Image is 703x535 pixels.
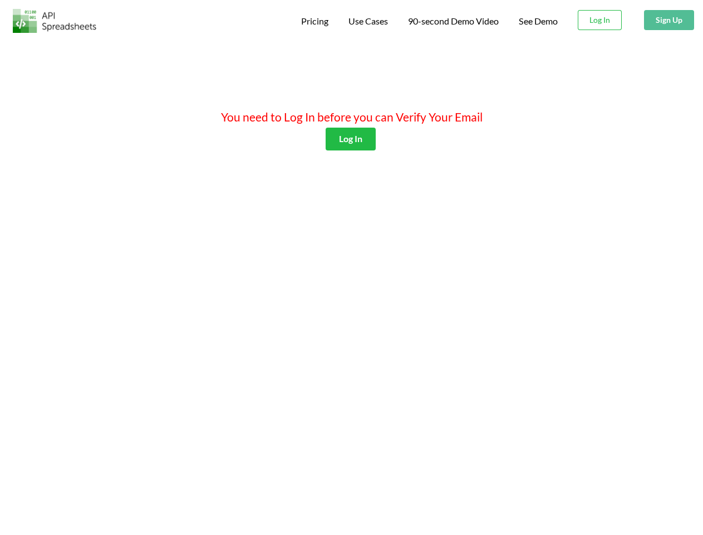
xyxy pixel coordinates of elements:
[105,110,597,124] h4: You need to Log In before you can Verify Your Email
[519,16,558,27] a: See Demo
[644,10,694,30] button: Sign Up
[326,128,376,150] button: Log In
[348,16,388,26] span: Use Cases
[578,10,622,30] button: Log In
[408,17,499,26] span: 90-second Demo Video
[13,9,96,33] img: Logo.png
[301,16,328,26] span: Pricing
